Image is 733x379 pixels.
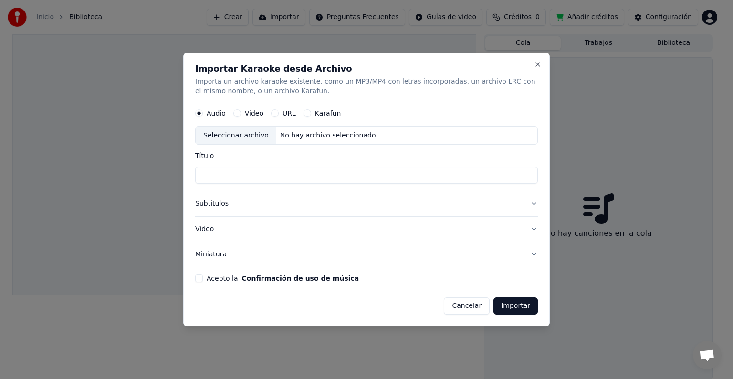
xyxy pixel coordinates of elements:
h2: Importar Karaoke desde Archivo [195,64,538,73]
button: Acepto la [242,275,359,282]
button: Miniatura [195,242,538,267]
button: Cancelar [444,297,490,315]
label: URL [283,110,296,116]
label: Audio [207,110,226,116]
p: Importa un archivo karaoke existente, como un MP3/MP4 con letras incorporadas, un archivo LRC con... [195,77,538,96]
div: No hay archivo seleccionado [276,131,380,140]
label: Acepto la [207,275,359,282]
button: Importar [493,297,538,315]
div: Seleccionar archivo [196,127,276,144]
label: Título [195,152,538,159]
button: Subtítulos [195,191,538,216]
label: Karafun [315,110,341,116]
label: Video [245,110,263,116]
button: Video [195,217,538,242]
